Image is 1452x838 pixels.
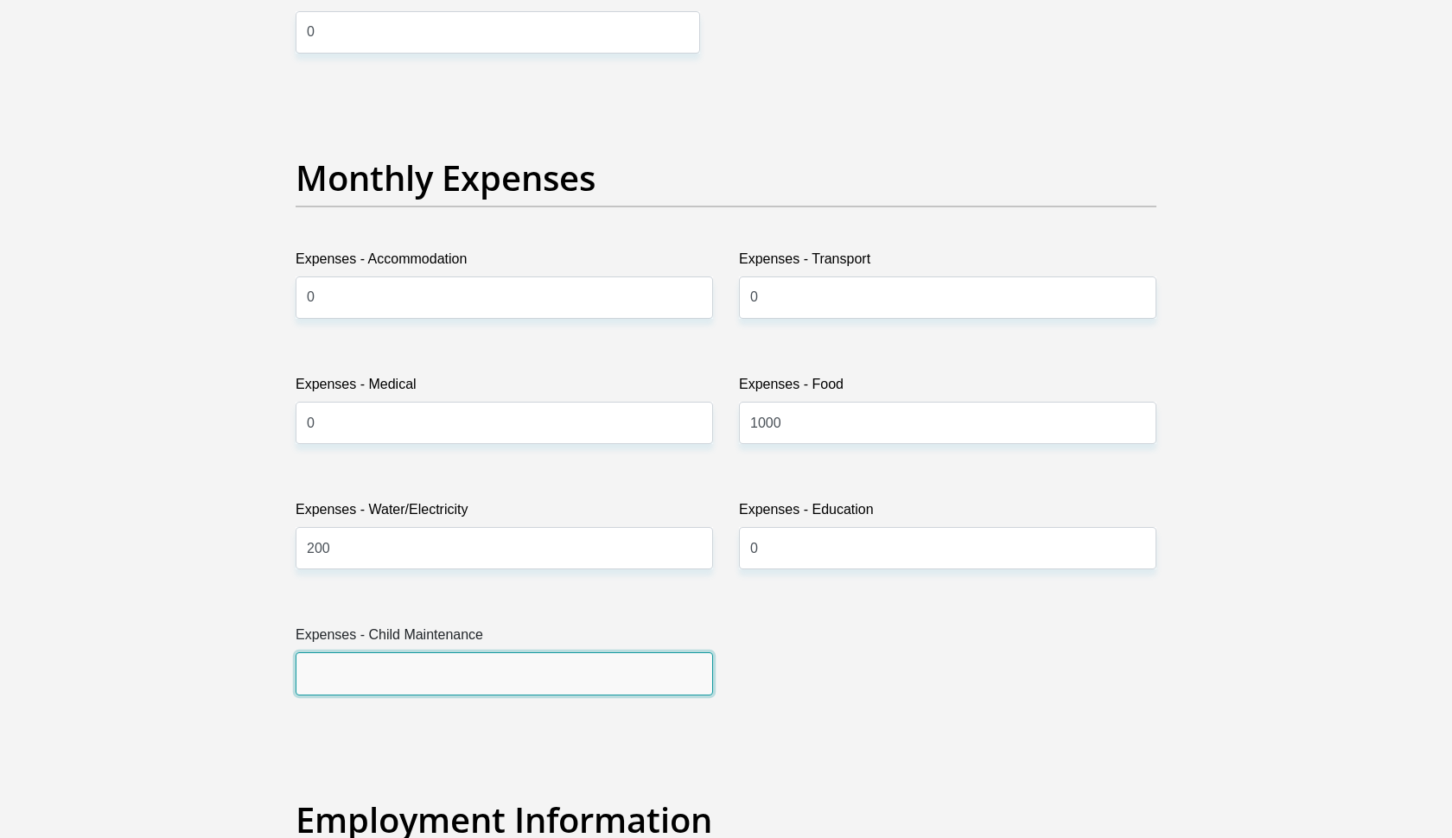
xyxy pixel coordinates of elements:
input: Expenses - Education [739,527,1156,569]
input: Expenses - Child Maintenance [296,652,713,695]
input: Other Income [296,11,700,54]
input: Expenses - Food [739,402,1156,444]
input: Expenses - Medical [296,402,713,444]
input: Expenses - Water/Electricity [296,527,713,569]
h2: Monthly Expenses [296,157,1156,199]
label: Expenses - Accommodation [296,249,713,276]
label: Expenses - Education [739,499,1156,527]
label: Expenses - Food [739,374,1156,402]
label: Expenses - Child Maintenance [296,625,713,652]
input: Expenses - Accommodation [296,276,713,319]
label: Expenses - Medical [296,374,713,402]
label: Expenses - Transport [739,249,1156,276]
label: Expenses - Water/Electricity [296,499,713,527]
input: Expenses - Transport [739,276,1156,319]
